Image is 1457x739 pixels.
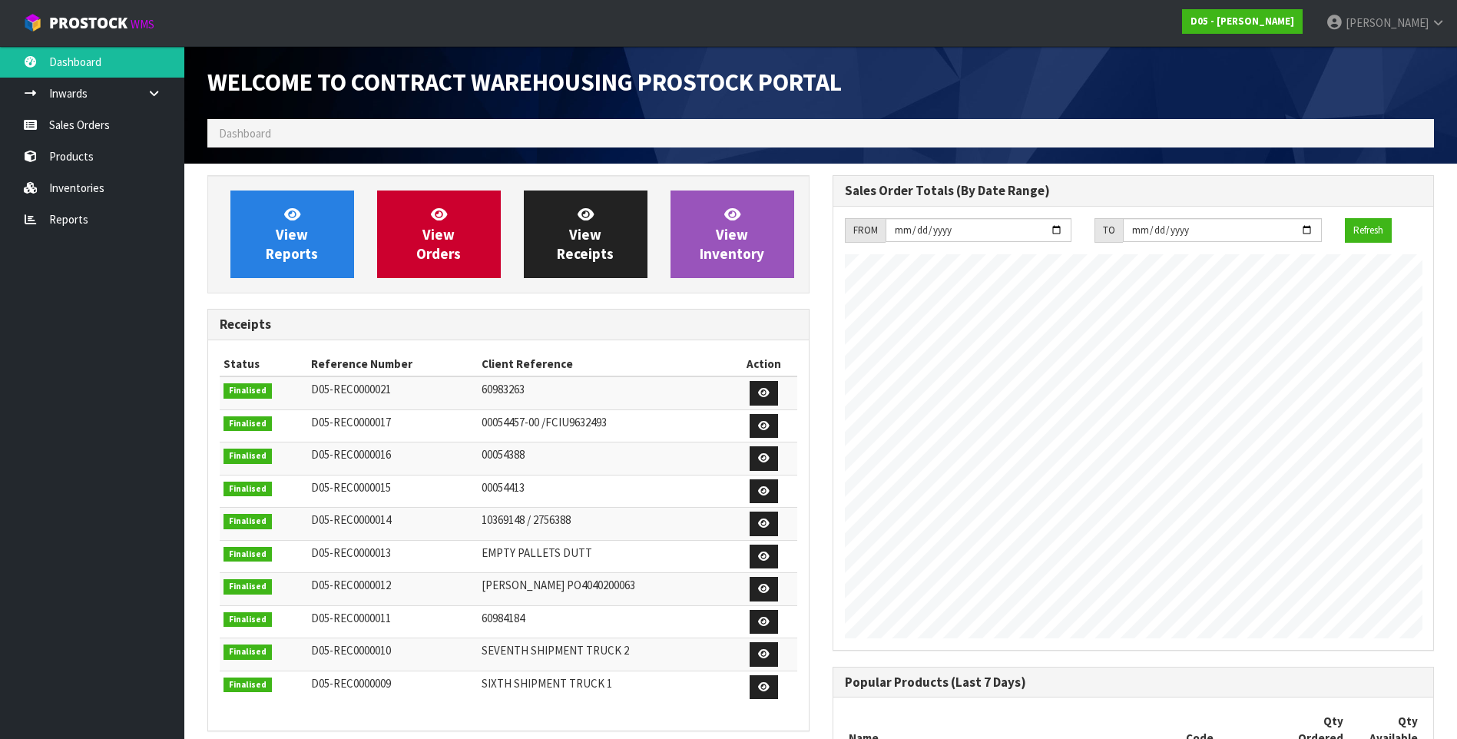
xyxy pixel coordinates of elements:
[482,545,592,560] span: EMPTY PALLETS DUTT
[224,645,272,660] span: Finalised
[524,191,647,278] a: ViewReceipts
[224,416,272,432] span: Finalised
[482,643,629,658] span: SEVENTH SHIPMENT TRUCK 2
[482,676,612,691] span: SIXTH SHIPMENT TRUCK 1
[845,218,886,243] div: FROM
[224,449,272,464] span: Finalised
[311,382,391,396] span: D05-REC0000021
[230,191,354,278] a: ViewReports
[700,205,764,263] span: View Inventory
[482,611,525,625] span: 60984184
[1094,218,1123,243] div: TO
[671,191,794,278] a: ViewInventory
[220,352,307,376] th: Status
[224,482,272,497] span: Finalised
[1190,15,1294,28] strong: D05 - [PERSON_NAME]
[224,547,272,562] span: Finalised
[416,205,461,263] span: View Orders
[311,578,391,592] span: D05-REC0000012
[23,13,42,32] img: cube-alt.png
[845,675,1422,690] h3: Popular Products (Last 7 Days)
[482,382,525,396] span: 60983263
[482,578,635,592] span: [PERSON_NAME] PO4040200063
[478,352,730,376] th: Client Reference
[311,545,391,560] span: D05-REC0000013
[224,514,272,529] span: Finalised
[307,352,478,376] th: Reference Number
[311,512,391,527] span: D05-REC0000014
[311,611,391,625] span: D05-REC0000011
[1346,15,1429,30] span: [PERSON_NAME]
[311,415,391,429] span: D05-REC0000017
[482,447,525,462] span: 00054388
[311,643,391,658] span: D05-REC0000010
[311,676,391,691] span: D05-REC0000009
[1345,218,1392,243] button: Refresh
[207,67,842,98] span: Welcome to Contract Warehousing ProStock Portal
[266,205,318,263] span: View Reports
[224,678,272,693] span: Finalised
[131,17,154,31] small: WMS
[845,184,1422,198] h3: Sales Order Totals (By Date Range)
[482,512,571,527] span: 10369148 / 2756388
[377,191,501,278] a: ViewOrders
[311,447,391,462] span: D05-REC0000016
[224,612,272,628] span: Finalised
[482,415,607,429] span: 00054457-00 /FCIU9632493
[224,579,272,595] span: Finalised
[482,480,525,495] span: 00054413
[219,126,271,141] span: Dashboard
[224,383,272,399] span: Finalised
[730,352,796,376] th: Action
[220,317,797,332] h3: Receipts
[311,480,391,495] span: D05-REC0000015
[557,205,614,263] span: View Receipts
[49,13,127,33] span: ProStock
